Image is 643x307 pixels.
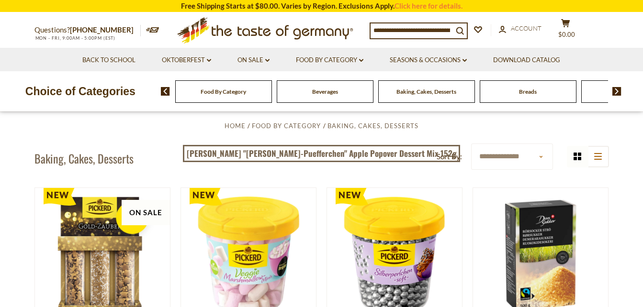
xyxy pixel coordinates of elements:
h1: Baking, Cakes, Desserts [34,151,134,165]
a: Download Catalog [493,55,560,66]
a: On Sale [237,55,270,66]
img: next arrow [612,87,621,96]
span: $0.00 [558,31,575,38]
span: MON - FRI, 9:00AM - 5:00PM (EST) [34,35,116,41]
a: Click here for details. [395,1,463,10]
a: Breads [519,88,537,95]
p: Questions? [34,24,141,36]
a: Food By Category [252,122,321,130]
a: Food By Category [296,55,363,66]
a: Beverages [312,88,338,95]
button: $0.00 [552,19,580,43]
a: Baking, Cakes, Desserts [396,88,456,95]
a: [PERSON_NAME] "[PERSON_NAME]-Puefferchen" Apple Popover Dessert Mix 152g [183,145,460,162]
a: Home [225,122,246,130]
a: [PHONE_NUMBER] [70,25,134,34]
a: Back to School [82,55,135,66]
a: Seasons & Occasions [390,55,467,66]
span: Account [511,24,541,32]
a: Food By Category [201,88,246,95]
a: Oktoberfest [162,55,211,66]
a: Account [499,23,541,34]
img: previous arrow [161,87,170,96]
a: Baking, Cakes, Desserts [327,122,418,130]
